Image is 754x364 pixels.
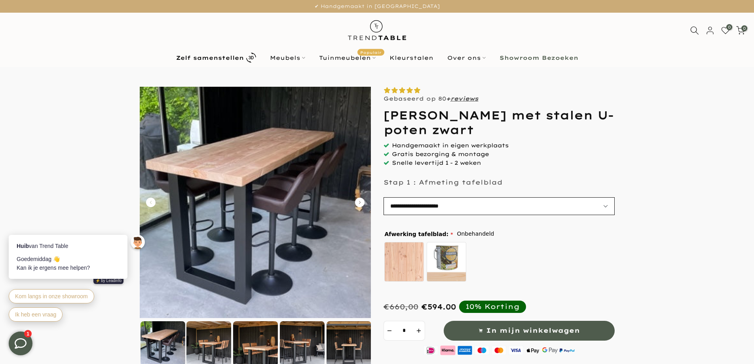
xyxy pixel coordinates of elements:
img: Douglas bartafel met stalen U-poten zwart gepoedercoat bovenkant [140,87,371,318]
a: Kleurstalen [382,53,440,63]
p: Gebaseerd op 80 [384,95,479,102]
a: 0 [721,26,730,35]
input: Quantity [395,321,413,341]
img: trend-table [342,13,412,48]
a: TuinmeubelenPopulair [312,53,382,63]
span: Handgemaakt in eigen werkplaats [392,142,509,149]
h1: [PERSON_NAME] met stalen U-poten zwart [384,108,615,137]
span: 0 [726,24,732,30]
button: increment [413,321,425,341]
span: Afwerking tafelblad: [385,231,453,237]
a: Meubels [263,53,312,63]
span: Gratis bezorging & montage [392,151,489,158]
button: Carousel Next Arrow [355,198,365,207]
iframe: toggle-frame [1,324,40,363]
b: Zelf samenstellen [176,55,244,61]
a: Showroom Bezoeken [492,53,585,63]
button: In mijn winkelwagen [444,321,615,341]
div: €660,00 [384,302,418,311]
div: 10% Korting [465,302,520,311]
select: autocomplete="off" [384,197,615,215]
span: 0 [741,25,747,31]
a: Zelf samenstellen [169,51,263,65]
span: €594.00 [422,302,456,311]
a: 0 [736,26,745,35]
a: reviews [450,95,479,102]
a: Over ons [440,53,492,63]
b: Showroom Bezoeken [500,55,578,61]
p: Stap 1 : Afmeting tafelblad [384,178,503,186]
span: In mijn winkelwagen [486,325,580,336]
strong: + [446,95,450,102]
iframe: bot-iframe [1,196,155,332]
span: Onbehandeld [457,229,494,239]
button: decrement [384,321,395,341]
p: ✔ Handgemaakt in [GEOGRAPHIC_DATA] [10,2,744,11]
span: Snelle levertijd 1 - 2 weken [392,159,481,166]
span: Populair [357,49,384,55]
